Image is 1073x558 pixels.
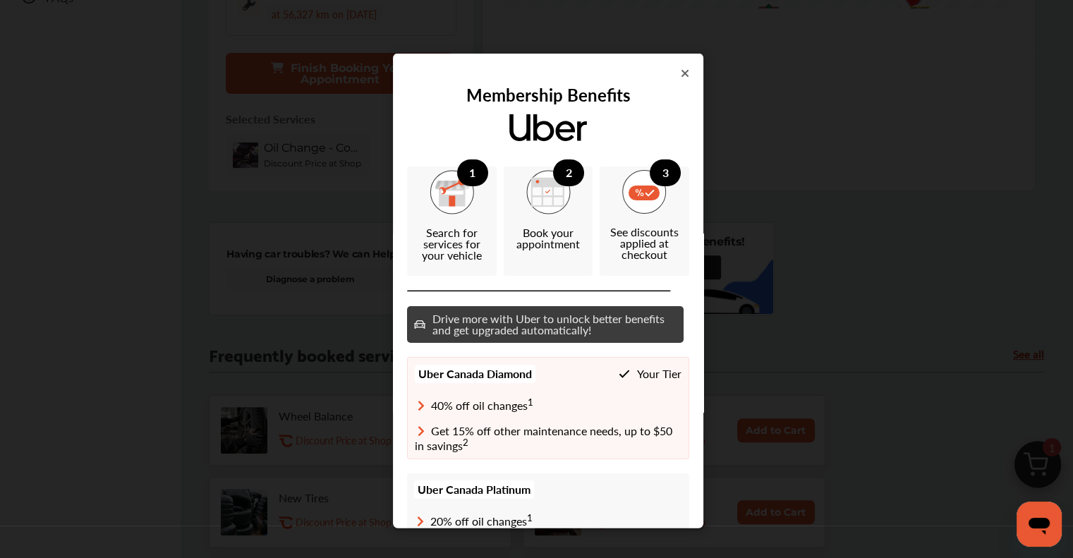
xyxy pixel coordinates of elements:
img: UberLogo [504,109,592,145]
iframe: Button to launch messaging window [1017,502,1062,547]
p: Uber Canada Platinum [414,480,534,498]
sup: 1 [526,510,532,523]
p: See discounts applied at checkout [603,226,686,260]
span: 2 [553,159,584,186]
p: Drive more with Uber to unlock better benefits and get upgraded automatically! [432,313,677,335]
p: Your Tier [619,368,681,379]
sup: 1 [527,394,533,408]
span: 1 [456,159,487,186]
p: Membership Benefits [414,85,682,102]
p: Book your appointment [507,226,589,249]
span: 20% off oil changes [430,512,532,528]
span: 3 [650,159,681,186]
span: 40% off oil changes [430,396,533,413]
sup: 2 [463,434,468,447]
p: Uber Canada Diamond [415,364,535,382]
span: Get 15% off other maintenance needs, up to $50 in savings [415,422,672,452]
p: Search for services for your vehicle [411,226,493,260]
